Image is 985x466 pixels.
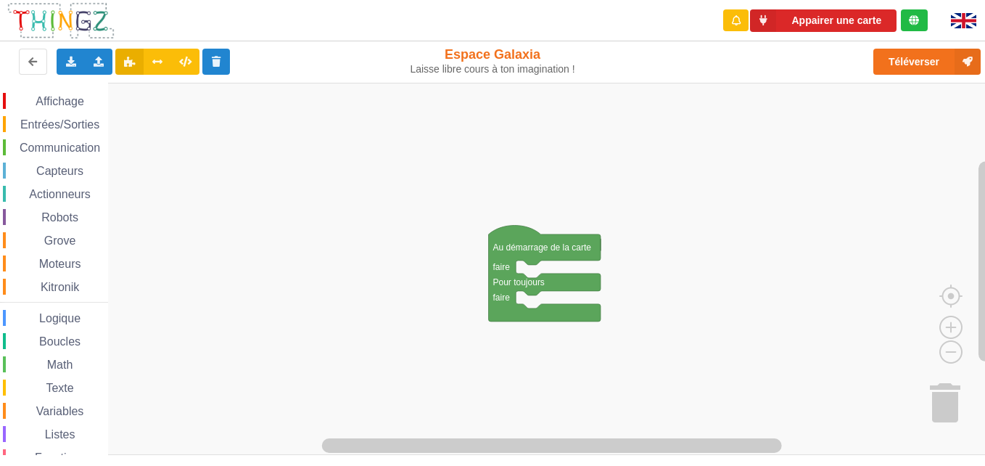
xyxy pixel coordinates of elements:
span: Actionneurs [27,188,93,200]
span: Robots [39,211,81,224]
span: Texte [44,382,75,394]
button: Téléverser [873,49,981,75]
span: Communication [17,142,102,154]
span: Grove [42,234,78,247]
span: Logique [37,312,83,324]
div: Laisse libre cours à ton imagination ! [409,63,576,75]
span: Listes [43,428,78,441]
text: Pour toujours [493,277,545,287]
span: Boucles [37,335,83,348]
span: Moteurs [37,258,83,270]
text: faire [493,262,511,272]
span: Capteurs [34,165,86,177]
button: Appairer une carte [750,9,897,32]
img: thingz_logo.png [7,1,115,40]
div: Espace Galaxia [409,46,576,75]
img: gb.png [951,13,976,28]
text: faire [493,293,511,303]
span: Fonctions [33,451,87,464]
span: Variables [34,405,86,417]
div: Tu es connecté au serveur de création de Thingz [901,9,928,31]
span: Kitronik [38,281,81,293]
span: Math [45,359,75,371]
span: Entrées/Sorties [18,118,102,131]
text: Au démarrage de la carte [493,242,592,253]
span: Affichage [33,95,86,107]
